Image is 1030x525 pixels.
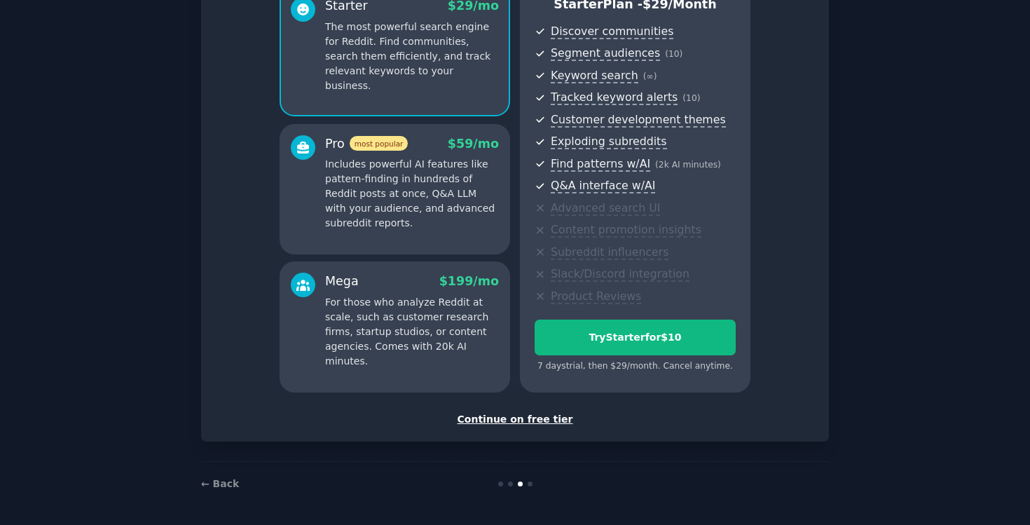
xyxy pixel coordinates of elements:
[535,360,736,373] div: 7 days trial, then $ 29 /month . Cancel anytime.
[350,136,408,151] span: most popular
[655,160,721,170] span: ( 2k AI minutes )
[325,295,499,369] p: For those who analyze Reddit at scale, such as customer research firms, startup studios, or conte...
[551,46,660,61] span: Segment audiences
[551,201,660,216] span: Advanced search UI
[551,179,655,193] span: Q&A interface w/AI
[325,135,408,153] div: Pro
[439,274,499,288] span: $ 199 /mo
[551,245,668,260] span: Subreddit influencers
[216,412,814,427] div: Continue on free tier
[551,113,726,128] span: Customer development themes
[551,69,638,83] span: Keyword search
[551,135,666,149] span: Exploding subreddits
[325,157,499,231] p: Includes powerful AI features like pattern-finding in hundreds of Reddit posts at once, Q&A LLM w...
[682,93,700,103] span: ( 10 )
[551,267,689,282] span: Slack/Discord integration
[551,223,701,238] span: Content promotion insights
[535,330,735,345] div: Try Starter for $10
[551,25,673,39] span: Discover communities
[551,90,678,105] span: Tracked keyword alerts
[448,137,499,151] span: $ 59 /mo
[201,478,239,489] a: ← Back
[643,71,657,81] span: ( ∞ )
[535,320,736,355] button: TryStarterfor$10
[665,49,682,59] span: ( 10 )
[325,20,499,93] p: The most powerful search engine for Reddit. Find communities, search them efficiently, and track ...
[551,289,641,304] span: Product Reviews
[551,157,650,172] span: Find patterns w/AI
[325,273,359,290] div: Mega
